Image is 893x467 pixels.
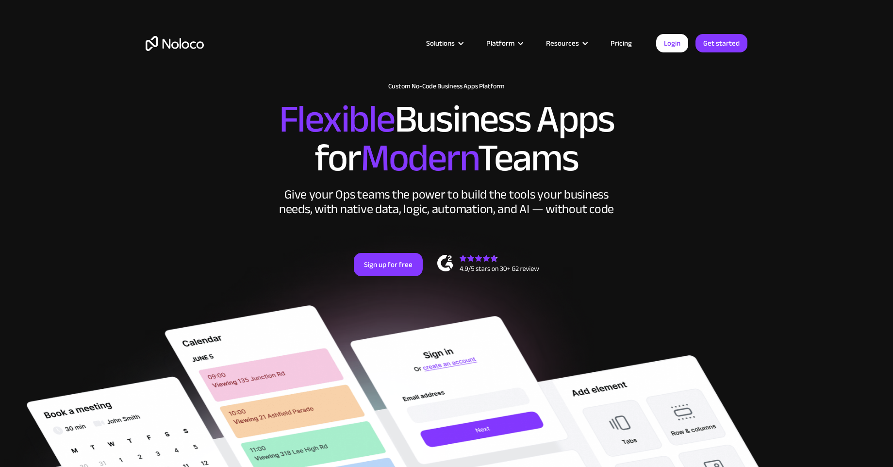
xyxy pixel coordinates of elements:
[695,34,747,52] a: Get started
[146,36,204,51] a: home
[656,34,688,52] a: Login
[598,37,644,50] a: Pricing
[277,187,616,217] div: Give your Ops teams the power to build the tools your business needs, with native data, logic, au...
[546,37,579,50] div: Resources
[426,37,455,50] div: Solutions
[486,37,514,50] div: Platform
[534,37,598,50] div: Resources
[279,83,395,155] span: Flexible
[354,253,423,276] a: Sign up for free
[146,100,747,178] h2: Business Apps for Teams
[414,37,474,50] div: Solutions
[361,122,478,194] span: Modern
[474,37,534,50] div: Platform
